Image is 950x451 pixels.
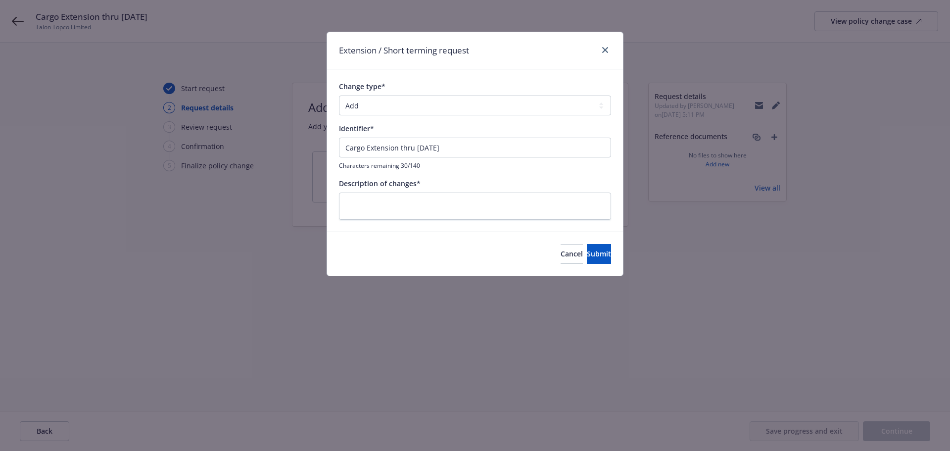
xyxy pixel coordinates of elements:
[587,249,611,258] span: Submit
[339,44,469,57] h1: Extension / Short terming request
[587,244,611,264] button: Submit
[339,161,611,170] span: Characters remaining 30/140
[339,82,385,91] span: Change type*
[339,138,611,157] input: This will be shown in the policy change history list for your reference.
[339,124,374,133] span: Identifier*
[561,249,583,258] span: Cancel
[339,179,421,188] span: Description of changes*
[561,244,583,264] button: Cancel
[599,44,611,56] a: close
